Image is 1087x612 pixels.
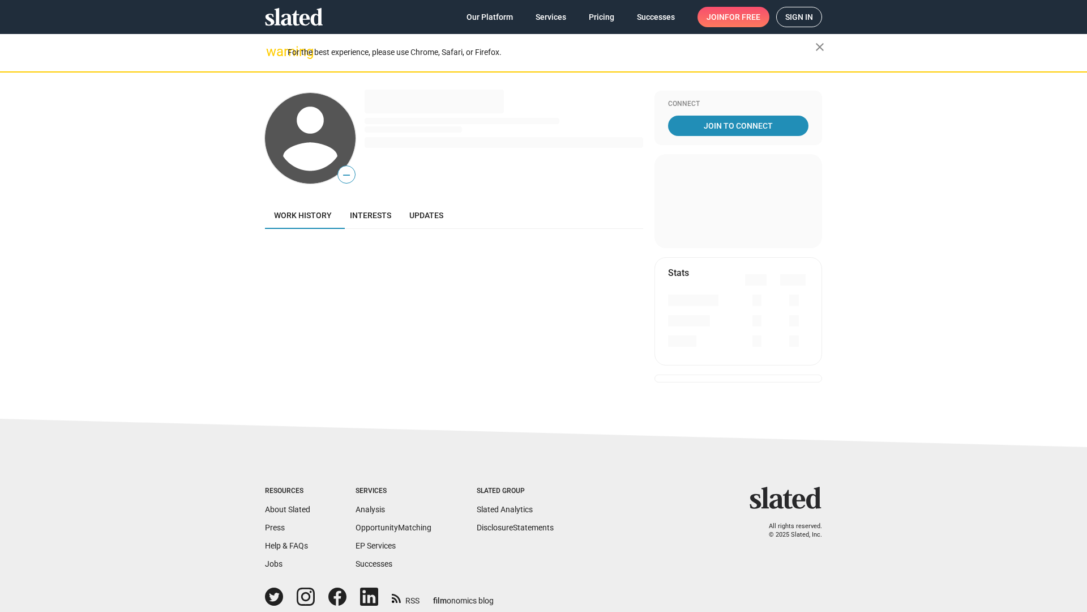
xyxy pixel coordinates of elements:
mat-card-title: Stats [668,267,689,279]
span: Services [536,7,566,27]
mat-icon: close [813,40,827,54]
span: Join To Connect [670,116,806,136]
div: Slated Group [477,487,554,496]
span: Sign in [785,7,813,27]
span: for free [725,7,760,27]
div: Connect [668,100,808,109]
a: Updates [400,202,452,229]
a: Jobs [265,559,283,568]
a: filmonomics blog [433,586,494,606]
a: EP Services [356,541,396,550]
a: Join To Connect [668,116,808,136]
div: Resources [265,487,310,496]
a: Interests [341,202,400,229]
a: Successes [356,559,392,568]
span: film [433,596,447,605]
a: Services [527,7,575,27]
a: Work history [265,202,341,229]
a: Press [265,523,285,532]
span: Interests [350,211,391,220]
a: RSS [392,589,420,606]
a: Help & FAQs [265,541,308,550]
a: DisclosureStatements [477,523,554,532]
a: Joinfor free [697,7,769,27]
a: Sign in [776,7,822,27]
span: Successes [637,7,675,27]
a: OpportunityMatching [356,523,431,532]
p: All rights reserved. © 2025 Slated, Inc. [757,522,822,539]
span: Updates [409,211,443,220]
a: About Slated [265,505,310,514]
span: Pricing [589,7,614,27]
span: Join [707,7,760,27]
span: Work history [274,211,332,220]
a: Pricing [580,7,623,27]
mat-icon: warning [266,45,280,58]
span: Our Platform [467,7,513,27]
div: For the best experience, please use Chrome, Safari, or Firefox. [288,45,815,60]
span: — [338,168,355,182]
a: Slated Analytics [477,505,533,514]
div: Services [356,487,431,496]
a: Analysis [356,505,385,514]
a: Our Platform [457,7,522,27]
a: Successes [628,7,684,27]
